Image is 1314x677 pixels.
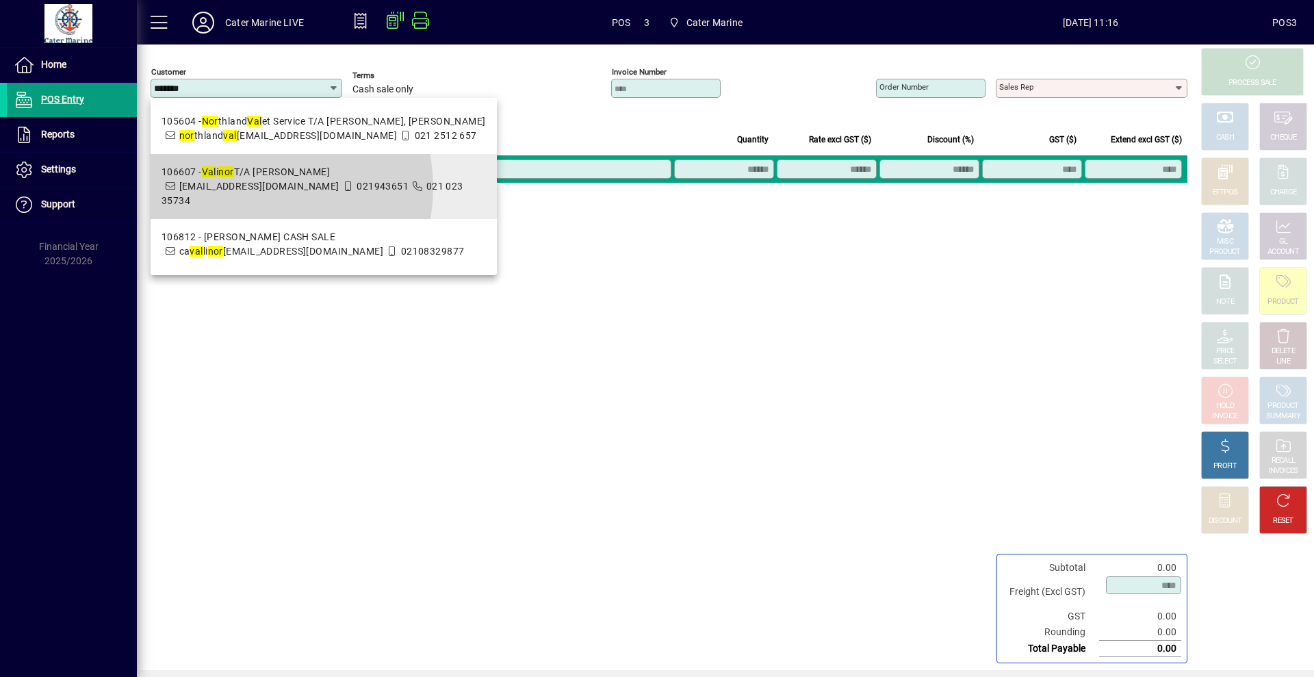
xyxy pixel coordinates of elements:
[7,48,137,82] a: Home
[999,82,1033,92] mat-label: Sales rep
[1270,188,1297,198] div: CHARGE
[909,12,1272,34] span: [DATE] 11:16
[1216,297,1234,307] div: NOTE
[179,246,384,257] span: ca li [EMAIL_ADDRESS][DOMAIN_NAME]
[1270,133,1296,143] div: CHEQUE
[179,130,194,141] em: nor
[352,71,435,80] span: Terms
[225,12,304,34] div: Cater Marine LIVE
[202,116,218,127] em: Nor
[663,10,748,35] span: Cater Marine
[1111,132,1182,147] span: Extend excl GST ($)
[218,166,233,177] em: nor
[612,12,631,34] span: POS
[41,129,75,140] span: Reports
[401,246,465,257] span: 02108329877
[151,67,186,77] mat-label: Customer
[7,153,137,187] a: Settings
[1099,624,1181,641] td: 0.00
[1216,401,1234,411] div: HOLD
[247,116,261,127] em: Val
[1273,516,1293,526] div: RESET
[1216,133,1234,143] div: CASH
[1003,609,1099,624] td: GST
[1266,411,1300,422] div: SUMMARY
[1217,237,1233,247] div: MISC
[352,84,413,95] span: Cash sale only
[162,165,486,179] div: 106607 - i T/A [PERSON_NAME]
[1279,237,1288,247] div: GL
[737,132,769,147] span: Quantity
[1267,297,1298,307] div: PRODUCT
[202,166,216,177] em: Val
[1209,247,1240,257] div: PRODUCT
[1267,247,1299,257] div: ACCOUNT
[1213,461,1237,472] div: PROFIT
[7,188,137,222] a: Support
[879,82,929,92] mat-label: Order number
[415,130,477,141] span: 021 2512 657
[151,219,497,270] mat-option: 106812 - Leigh Anderson CASH SALE
[1099,641,1181,657] td: 0.00
[1268,466,1298,476] div: INVOICES
[1272,12,1297,34] div: POS3
[151,154,497,219] mat-option: 106607 - Valinor T/A Harold Kraft
[686,12,743,34] span: Cater Marine
[1099,609,1181,624] td: 0.00
[181,10,225,35] button: Profile
[1003,624,1099,641] td: Rounding
[927,132,974,147] span: Discount (%)
[208,246,223,257] em: nor
[1213,188,1238,198] div: EFTPOS
[809,132,871,147] span: Rate excl GST ($)
[1212,411,1237,422] div: INVOICE
[179,130,398,141] span: thland [EMAIL_ADDRESS][DOMAIN_NAME]
[190,246,203,257] em: val
[1228,78,1276,88] div: PROCESS SALE
[1209,516,1241,526] div: DISCOUNT
[1272,346,1295,357] div: DELETE
[41,199,75,209] span: Support
[1003,641,1099,657] td: Total Payable
[1216,346,1235,357] div: PRICE
[179,181,339,192] span: [EMAIL_ADDRESS][DOMAIN_NAME]
[1003,576,1099,609] td: Freight (Excl GST)
[644,12,649,34] span: 3
[151,103,497,154] mat-option: 105604 - Northland Valet Service T/A Andrew, Sonya Coe
[1213,357,1237,367] div: SELECT
[612,67,667,77] mat-label: Invoice number
[1099,560,1181,576] td: 0.00
[162,114,486,129] div: 105604 - thland et Service T/A [PERSON_NAME], [PERSON_NAME]
[1272,456,1296,466] div: RECALL
[1003,560,1099,576] td: Subtotal
[1049,132,1077,147] span: GST ($)
[41,94,84,105] span: POS Entry
[1276,357,1290,367] div: LINE
[357,181,409,192] span: 021943651
[7,118,137,152] a: Reports
[162,230,464,244] div: 106812 - [PERSON_NAME] CASH SALE
[41,59,66,70] span: Home
[223,130,236,141] em: val
[1267,401,1298,411] div: PRODUCT
[41,164,76,175] span: Settings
